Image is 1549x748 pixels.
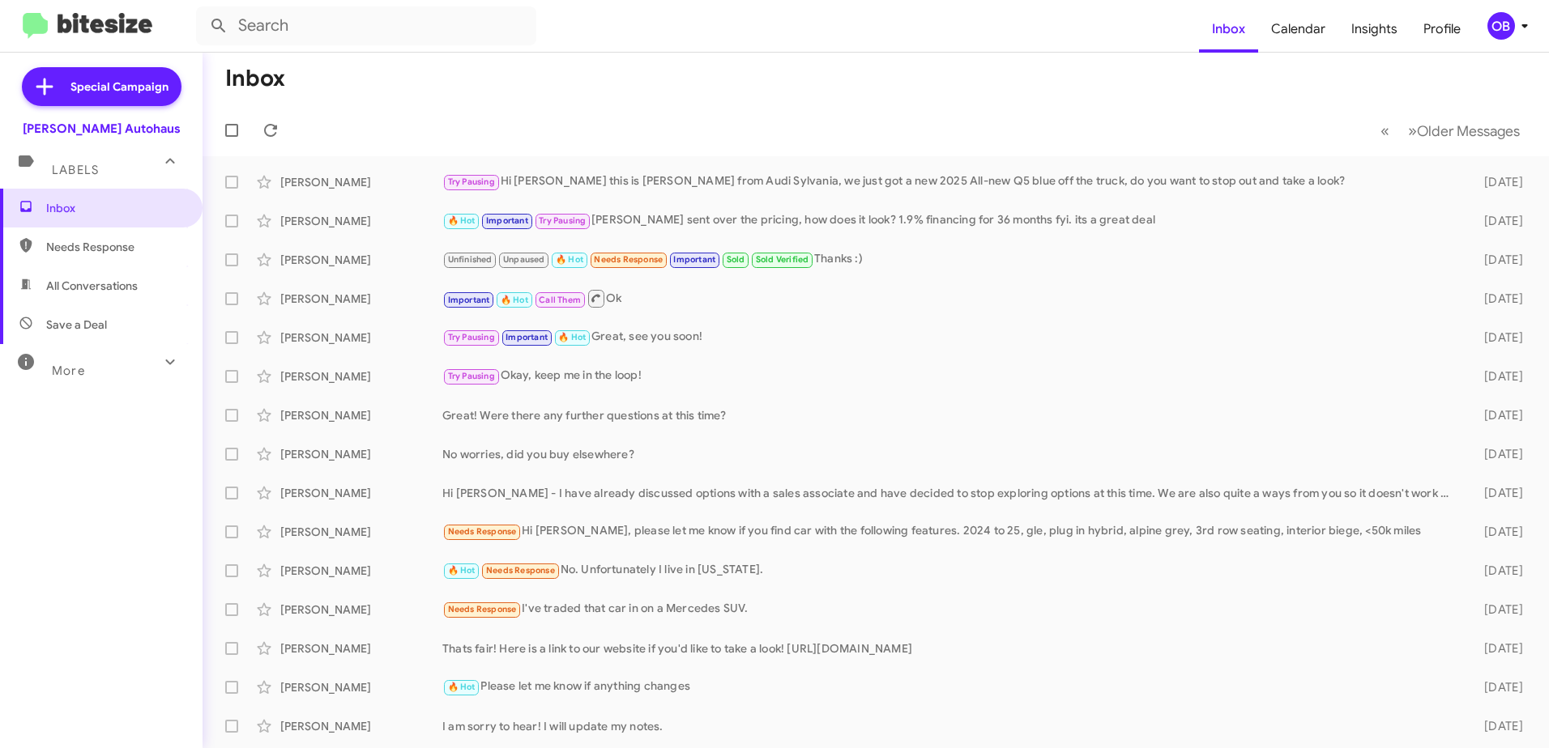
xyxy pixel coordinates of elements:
a: Insights [1338,6,1410,53]
div: Hi [PERSON_NAME], please let me know if you find car with the following features. 2024 to 25, gle... [442,522,1458,541]
span: 🔥 Hot [558,332,586,342]
div: [PERSON_NAME] Autohaus [23,121,181,137]
button: OB [1474,12,1531,40]
span: Special Campaign [70,79,169,95]
span: Needs Response [448,526,517,537]
span: Important [486,215,528,226]
h1: Inbox [225,66,285,91]
div: [DATE] [1458,446,1536,462]
div: No worries, did you buy elsewhere? [442,446,1458,462]
span: Call Them [539,295,581,305]
div: Hi [PERSON_NAME] - I have already discussed options with a sales associate and have decided to st... [442,485,1458,501]
div: [PERSON_NAME] [280,679,442,695]
div: [DATE] [1458,485,1536,501]
div: [DATE] [1458,291,1536,307]
div: [PERSON_NAME] sent over the pricing, how does it look? 1.9% financing for 36 months fyi. its a gr... [442,211,1458,230]
div: Ok [442,288,1458,308]
div: Great, see you soon! [442,328,1458,346]
span: Try Pausing [539,215,586,226]
div: [PERSON_NAME] [280,563,442,579]
div: Hi [PERSON_NAME] this is [PERSON_NAME] from Audi Sylvania, we just got a new 2025 All-new Q5 blue... [442,172,1458,191]
span: 🔥 Hot [556,254,583,265]
div: [DATE] [1458,252,1536,268]
span: Save a Deal [46,317,107,333]
a: Profile [1410,6,1474,53]
div: I am sorry to hear! I will update my notes. [442,718,1458,734]
div: Okay, keep me in the loop! [442,367,1458,385]
span: Important [673,254,715,265]
span: « [1380,121,1389,141]
div: Thats fair! Here is a link to our website if you'd like to take a look! [URL][DOMAIN_NAME] [442,640,1458,657]
span: Needs Response [486,565,555,576]
span: Needs Response [46,239,184,255]
div: [PERSON_NAME] [280,368,442,385]
div: [PERSON_NAME] [280,407,442,423]
div: [PERSON_NAME] [280,329,442,346]
div: [DATE] [1458,601,1536,618]
div: Great! Were there any further questions at this time? [442,407,1458,423]
nav: Page navigation example [1372,114,1530,147]
span: Sold Verified [756,254,809,265]
div: I've traded that car in on a Mercedes SUV. [442,600,1458,618]
span: Inbox [46,200,184,216]
div: [DATE] [1458,640,1536,657]
span: 🔥 Hot [448,565,476,576]
span: Older Messages [1417,122,1520,140]
span: Important [448,295,490,305]
div: [DATE] [1458,524,1536,540]
input: Search [196,6,536,45]
div: [PERSON_NAME] [280,718,442,734]
span: 🔥 Hot [448,682,476,692]
div: [PERSON_NAME] [280,640,442,657]
span: Labels [52,163,99,177]
span: More [52,363,85,378]
div: [DATE] [1458,407,1536,423]
span: Try Pausing [448,332,495,342]
span: Needs Response [448,604,517,614]
div: [PERSON_NAME] [280,291,442,307]
div: [PERSON_NAME] [280,485,442,501]
div: [DATE] [1458,718,1536,734]
span: Try Pausing [448,371,495,381]
span: All Conversations [46,278,138,294]
div: [PERSON_NAME] [280,213,442,229]
div: [PERSON_NAME] [280,601,442,618]
div: No. Unfortunately I live in [US_STATE]. [442,561,1458,580]
div: OB [1487,12,1515,40]
div: [DATE] [1458,368,1536,385]
div: [DATE] [1458,213,1536,229]
div: Thanks :) [442,250,1458,269]
span: 🔥 Hot [448,215,476,226]
span: 🔥 Hot [501,295,528,305]
span: Needs Response [594,254,663,265]
span: Sold [727,254,745,265]
div: Please let me know if anything changes [442,678,1458,696]
button: Previous [1371,114,1399,147]
a: Inbox [1199,6,1258,53]
a: Special Campaign [22,67,181,106]
div: [DATE] [1458,563,1536,579]
div: [PERSON_NAME] [280,252,442,268]
div: [DATE] [1458,329,1536,346]
a: Calendar [1258,6,1338,53]
span: Important [506,332,548,342]
span: Unfinished [448,254,493,265]
div: [DATE] [1458,679,1536,695]
div: [DATE] [1458,174,1536,190]
span: Unpaused [503,254,545,265]
div: [PERSON_NAME] [280,174,442,190]
span: » [1408,121,1417,141]
div: [PERSON_NAME] [280,524,442,540]
span: Try Pausing [448,176,495,187]
div: [PERSON_NAME] [280,446,442,462]
button: Next [1398,114,1530,147]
